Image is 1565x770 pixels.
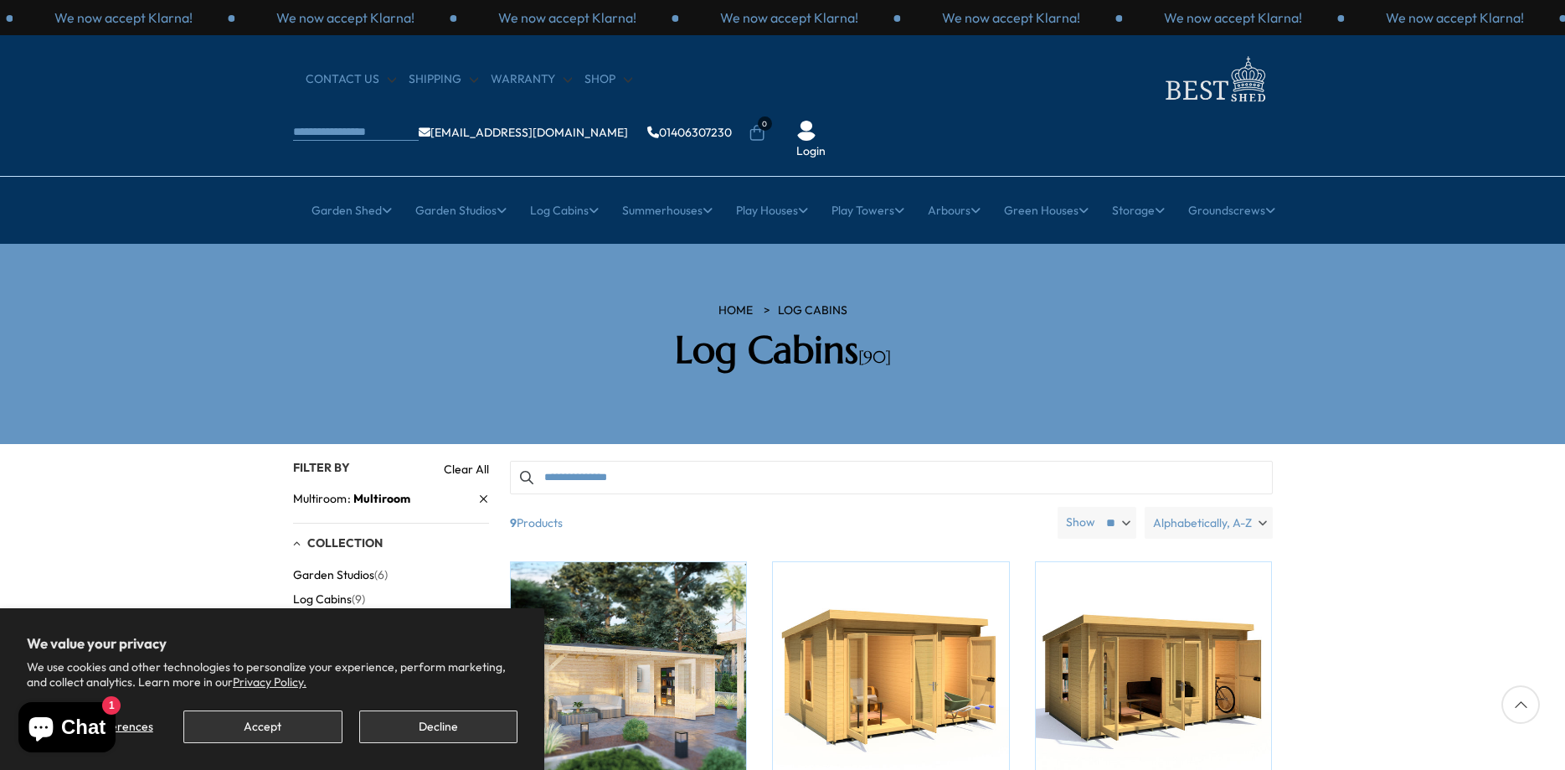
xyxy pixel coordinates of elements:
[778,302,847,319] a: Log Cabins
[647,127,732,138] a: 01406307230
[491,71,572,88] a: Warranty
[353,491,410,506] span: Multiroom
[736,189,808,231] a: Play Houses
[183,711,342,743] button: Accept
[415,189,507,231] a: Garden Studios
[419,127,628,138] a: [EMAIL_ADDRESS][DOMAIN_NAME]
[1112,189,1165,231] a: Storage
[858,347,891,368] span: [90]
[359,711,517,743] button: Decline
[1153,507,1252,539] span: Alphabetically, A-Z
[900,8,1122,27] div: 3 / 3
[444,461,489,478] a: Clear All
[510,461,1273,494] input: Search products
[1386,8,1524,27] p: We now accept Klarna!
[293,460,350,475] span: Filter By
[1145,507,1273,539] label: Alphabetically, A-Z
[584,71,632,88] a: Shop
[510,507,517,539] b: 9
[27,635,517,652] h2: We value your privacy
[796,121,816,141] img: User Icon
[13,8,234,27] div: 2 / 3
[720,8,858,27] p: We now accept Klarna!
[622,189,713,231] a: Summerhouses
[306,71,396,88] a: CONTACT US
[293,568,374,582] span: Garden Studios
[678,8,900,27] div: 2 / 3
[456,8,678,27] div: 1 / 3
[718,302,753,319] a: HOME
[1122,8,1344,27] div: 1 / 3
[749,125,765,142] a: 0
[234,8,456,27] div: 3 / 3
[530,189,599,231] a: Log Cabins
[233,674,306,690] a: Privacy Policy.
[293,563,388,587] button: Garden Studios (6)
[758,116,772,131] span: 0
[293,587,365,612] button: Log Cabins (9)
[1188,189,1275,231] a: Groundscrews
[409,71,478,88] a: Shipping
[942,8,1080,27] p: We now accept Klarna!
[276,8,414,27] p: We now accept Klarna!
[1004,189,1089,231] a: Green Houses
[544,328,1022,373] h2: Log Cabins
[928,189,981,231] a: Arbours
[293,592,352,607] span: Log Cabins
[311,189,392,231] a: Garden Shed
[352,592,365,607] span: (9)
[27,659,517,690] p: We use cookies and other technologies to personalize your experience, perform marketing, and coll...
[1156,52,1273,106] img: logo
[54,8,193,27] p: We now accept Klarna!
[1164,8,1302,27] p: We now accept Klarna!
[498,8,636,27] p: We now accept Klarna!
[1066,514,1095,531] label: Show
[374,568,388,582] span: (6)
[307,535,383,550] span: Collection
[831,189,904,231] a: Play Towers
[13,702,121,757] inbox-online-store-chat: Shopify online store chat
[503,507,1051,539] span: Products
[796,143,826,160] a: Login
[293,490,353,508] span: Multiroom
